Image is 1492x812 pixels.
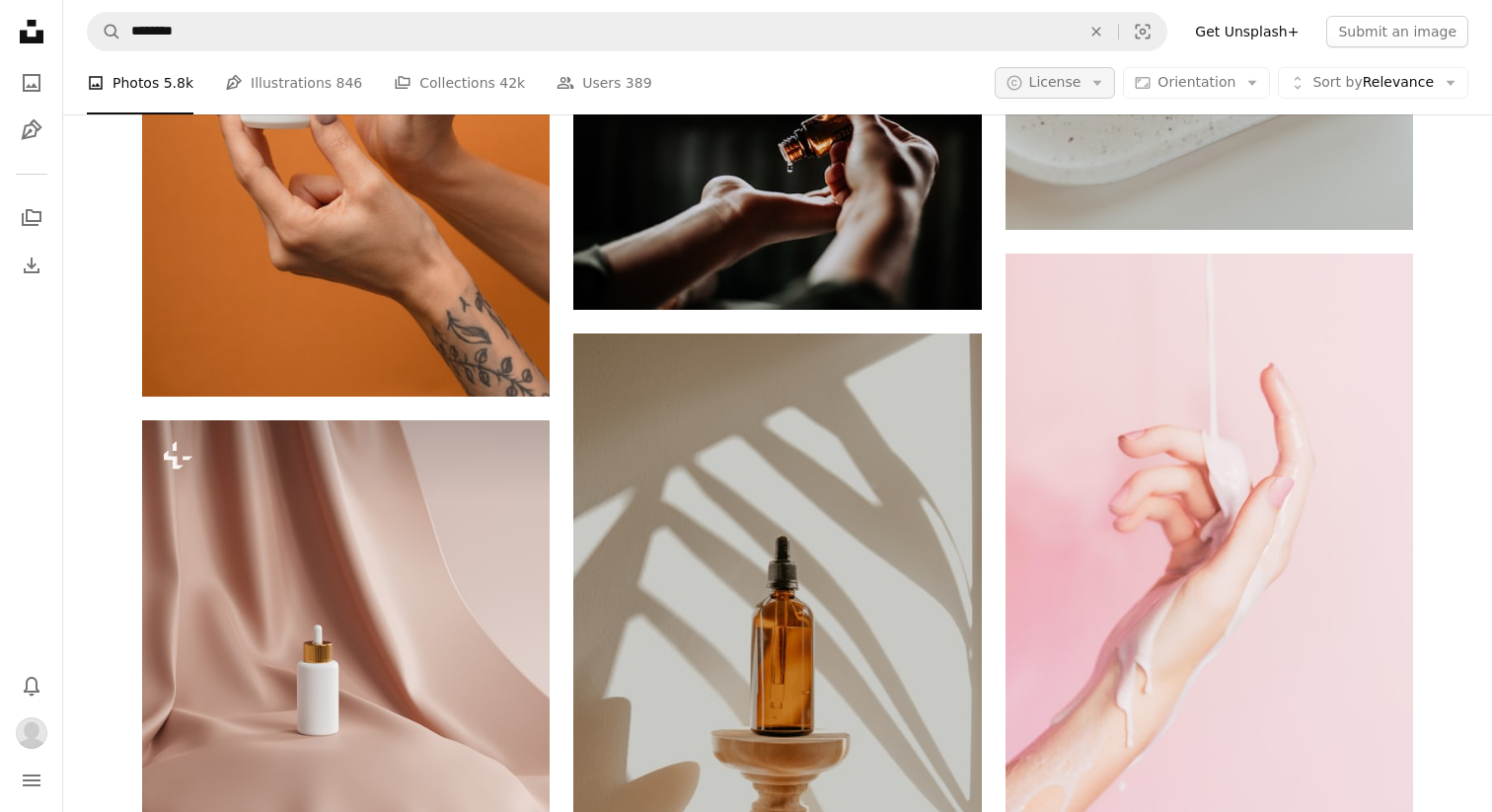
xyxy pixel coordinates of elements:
[1183,16,1310,47] a: Get Unsplash+
[1157,74,1235,90] span: Orientation
[995,67,1116,99] button: License
[1119,13,1166,50] button: Visual search
[1075,13,1118,50] button: Clear
[626,72,652,94] span: 389
[573,630,981,648] a: clear glass bottle on white wooden round table
[1123,67,1270,99] button: Orientation
[1029,74,1082,90] span: License
[12,111,51,150] a: Illustrations
[573,38,981,310] img: person holding amber glass bottle
[336,72,363,94] span: 846
[12,666,51,705] button: Notifications
[16,717,47,749] img: Avatar of user Sofia Larocca
[12,713,51,753] button: Profile
[1278,67,1468,99] button: Sort byRelevance
[12,12,51,55] a: Home — Unsplash
[142,615,550,632] a: a white bottle with a gold top sitting on a pink cloth
[225,51,362,114] a: Illustrations 846
[1312,73,1434,93] span: Relevance
[1006,550,1413,567] a: a woman's hand holding a bottle of lotion
[394,51,525,114] a: Collections 42k
[12,198,51,238] a: Collections
[12,761,51,800] button: Menu
[88,13,121,50] button: Search Unsplash
[557,51,651,114] a: Users 389
[499,72,525,94] span: 42k
[1312,74,1362,90] span: Sort by
[12,246,51,285] a: Download History
[12,63,51,103] a: Photos
[1326,16,1468,47] button: Submit an image
[87,12,1167,51] form: Find visuals sitewide
[573,165,981,183] a: person holding amber glass bottle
